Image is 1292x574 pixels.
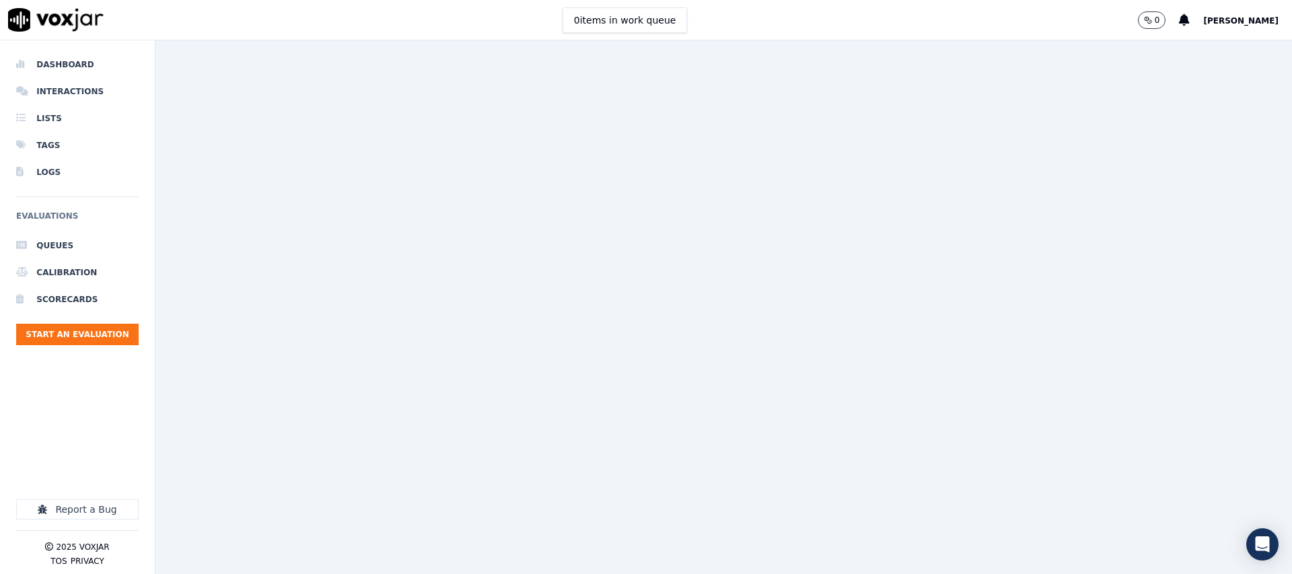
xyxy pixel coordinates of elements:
button: Start an Evaluation [16,324,139,345]
button: Report a Bug [16,499,139,519]
img: voxjar logo [8,8,104,32]
a: Interactions [16,78,139,105]
h6: Evaluations [16,208,139,232]
a: Lists [16,105,139,132]
button: 0 [1138,11,1166,29]
button: 0 [1138,11,1180,29]
a: Logs [16,159,139,186]
a: Scorecards [16,286,139,313]
a: Calibration [16,259,139,286]
a: Dashboard [16,51,139,78]
a: Queues [16,232,139,259]
button: TOS [50,556,67,567]
div: Open Intercom Messenger [1246,528,1279,561]
p: 0 [1155,15,1160,26]
button: Privacy [71,556,104,567]
span: [PERSON_NAME] [1203,16,1279,26]
button: 0items in work queue [563,7,688,33]
a: Tags [16,132,139,159]
p: 2025 Voxjar [56,542,109,552]
button: [PERSON_NAME] [1203,12,1292,28]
